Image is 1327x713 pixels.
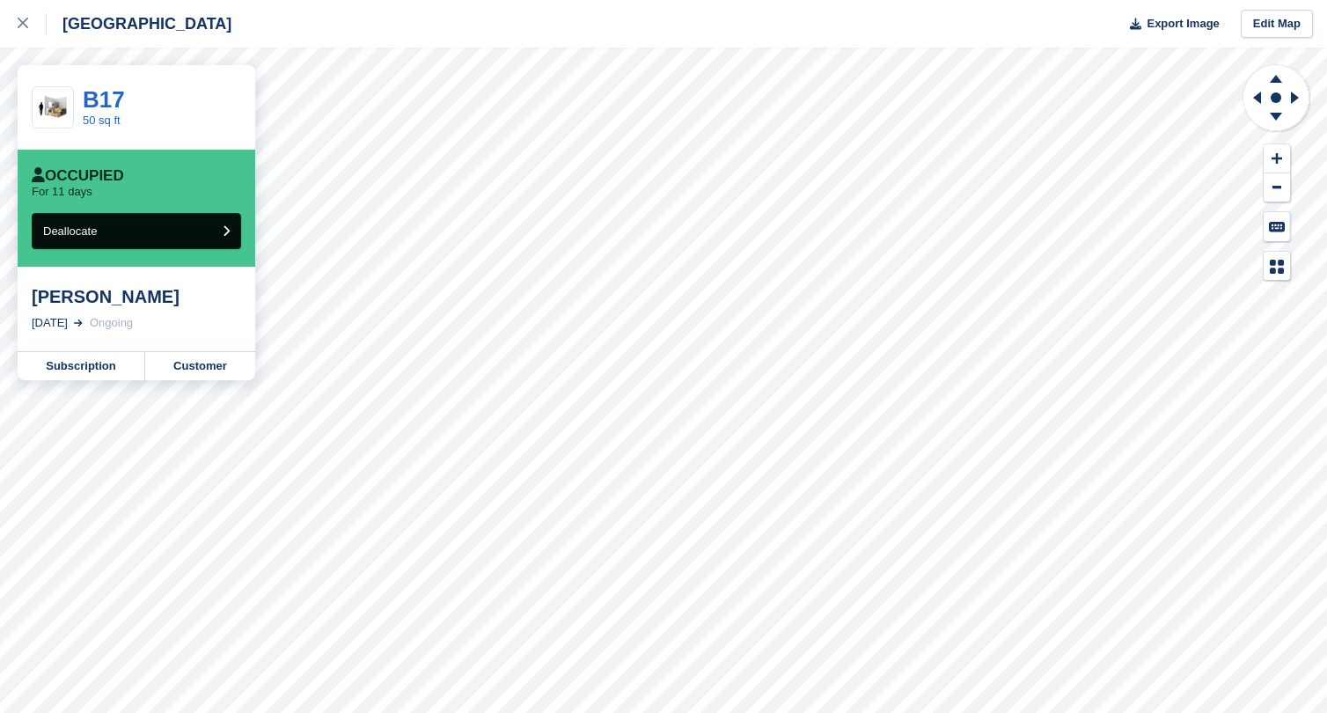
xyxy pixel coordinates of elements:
button: Keyboard Shortcuts [1264,212,1290,241]
div: [DATE] [32,314,68,332]
a: Subscription [18,352,145,380]
span: Export Image [1147,15,1219,33]
a: Customer [145,352,255,380]
a: 50 sq ft [83,114,121,127]
div: Occupied [32,167,124,185]
a: B17 [83,86,125,113]
div: [PERSON_NAME] [32,286,241,307]
span: Deallocate [43,224,97,238]
button: Zoom Out [1264,173,1290,202]
button: Map Legend [1264,252,1290,281]
button: Zoom In [1264,144,1290,173]
div: Ongoing [90,314,133,332]
img: 50-sqft-unit.jpg [33,92,73,123]
p: For 11 days [32,185,92,199]
button: Deallocate [32,213,241,249]
button: Export Image [1119,10,1220,39]
a: Edit Map [1241,10,1313,39]
div: [GEOGRAPHIC_DATA] [47,13,231,34]
img: arrow-right-light-icn-cde0832a797a2874e46488d9cf13f60e5c3a73dbe684e267c42b8395dfbc2abf.svg [74,320,83,327]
